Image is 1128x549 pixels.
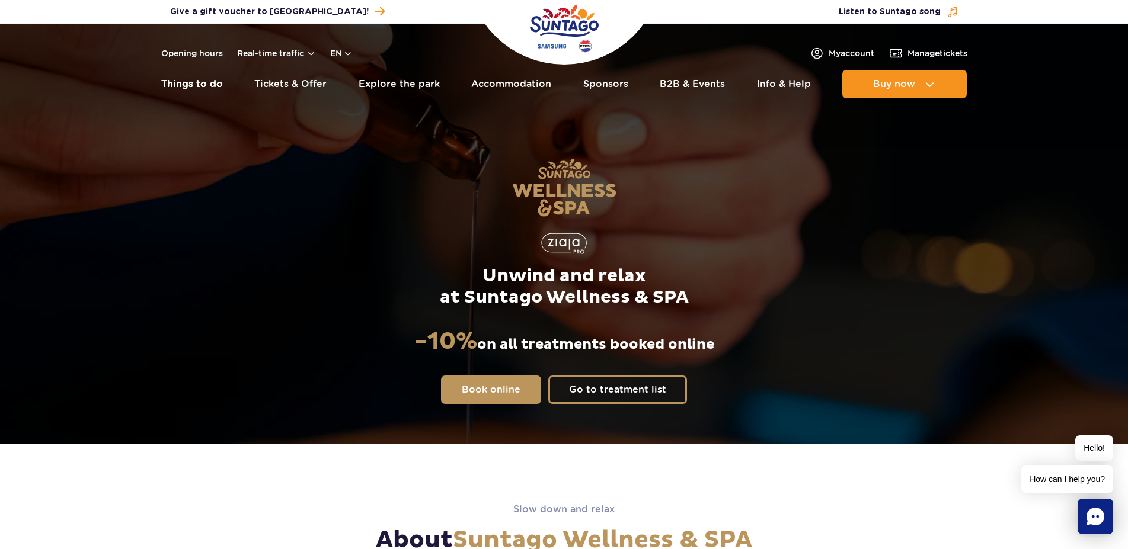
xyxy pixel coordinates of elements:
a: Tickets & Offer [254,70,327,98]
a: B2B & Events [660,70,725,98]
span: How can I help you? [1021,465,1113,493]
a: Myaccount [810,46,874,60]
a: Managetickets [889,46,967,60]
span: My account [829,47,874,59]
a: Things to do [161,70,223,98]
strong: -10% [414,327,477,357]
span: Manage tickets [907,47,967,59]
a: Opening hours [161,47,223,59]
span: Book online [462,385,520,394]
a: Give a gift voucher to [GEOGRAPHIC_DATA]! [170,4,385,20]
button: Listen to Suntago song [839,6,958,18]
span: Give a gift voucher to [GEOGRAPHIC_DATA]! [170,6,369,18]
button: en [330,47,353,59]
a: Info & Help [757,70,811,98]
img: Suntago Wellness & SPA [512,158,616,217]
a: Accommodation [471,70,551,98]
span: Hello! [1075,435,1113,461]
span: Buy now [873,79,915,89]
a: Book online [441,375,541,404]
p: on all treatments booked online [414,327,714,357]
span: Listen to Suntago song [839,6,941,18]
span: Slow down and relax [513,503,615,515]
button: Buy now [842,70,967,98]
span: Go to treatment list [569,385,666,394]
p: Unwind and relax at Suntago Wellness & SPA [440,265,689,308]
a: Explore the park [359,70,440,98]
a: Sponsors [583,70,628,98]
div: Chat [1078,499,1113,534]
a: Go to treatment list [548,375,687,404]
button: Real-time traffic [237,49,316,58]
